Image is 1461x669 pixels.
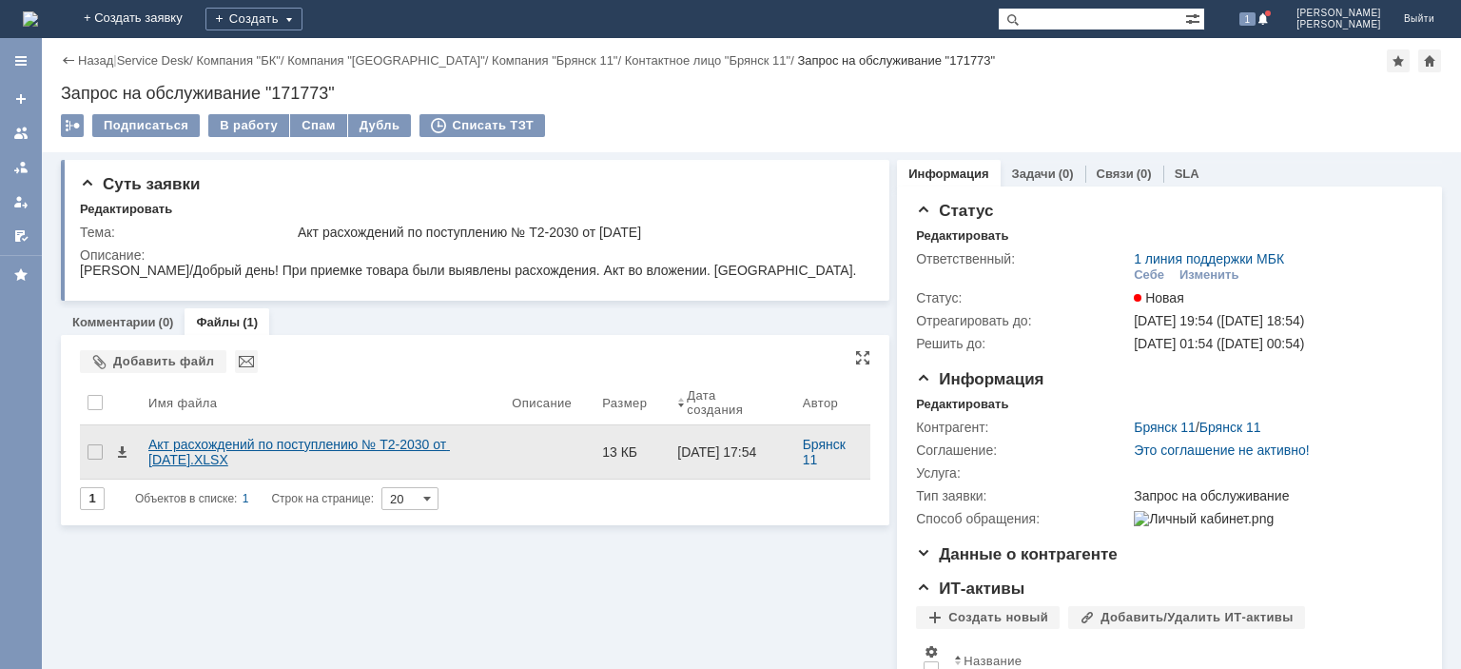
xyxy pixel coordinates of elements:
[512,396,572,410] div: Описание
[23,11,38,27] img: logo
[298,225,863,240] div: Акт расхождений по поступлению № Т2-2030 от [DATE]
[916,313,1130,328] div: Отреагировать до:
[916,370,1043,388] span: Информация
[916,336,1130,351] div: Решить до:
[6,187,36,217] a: Мои заявки
[159,315,174,329] div: (0)
[235,350,258,373] div: Отправить выбранные файлы
[803,396,839,410] div: Автор
[916,580,1024,598] span: ИТ-активы
[492,53,617,68] a: Компания "Брянск 11"
[1418,49,1441,72] div: Сделать домашней страницей
[113,52,116,67] div: |
[148,396,217,410] div: Имя файла
[1134,251,1284,266] a: 1 линия поддержки МБК
[1175,167,1199,181] a: SLA
[80,202,172,217] div: Редактировать
[855,350,870,365] div: На всю страницу
[916,397,1008,412] div: Редактировать
[1134,267,1164,283] div: Себе
[6,221,36,251] a: Мои согласования
[1134,336,1304,351] span: [DATE] 01:54 ([DATE] 00:54)
[916,251,1130,266] div: Ответственный:
[287,53,485,68] a: Компания "[GEOGRAPHIC_DATA]"
[670,381,794,425] th: Дата создания
[1185,9,1204,27] span: Расширенный поиск
[594,381,670,425] th: Размер
[803,437,849,467] a: Брянск 11
[6,118,36,148] a: Заявки на командах
[677,444,756,460] div: [DATE] 17:54
[964,654,1022,668] div: Название
[80,247,867,263] div: Описание:
[1137,167,1152,181] div: (0)
[243,487,249,510] div: 1
[1134,511,1274,526] img: Личный кабинет.png
[916,465,1130,481] div: Услуга:
[196,53,280,68] a: Компания "БК"
[135,492,237,505] span: Объектов в списке:
[916,228,1008,244] div: Редактировать
[6,152,36,183] a: Заявки в моей ответственности
[205,8,302,30] div: Создать
[72,315,156,329] a: Комментарии
[602,396,647,410] div: Размер
[23,11,38,27] a: Перейти на домашнюю страницу
[916,511,1130,526] div: Способ обращения:
[1134,313,1304,328] span: [DATE] 19:54 ([DATE] 18:54)
[1296,8,1381,19] span: [PERSON_NAME]
[1097,167,1134,181] a: Связи
[1134,420,1260,435] div: /
[117,53,190,68] a: Service Desk
[1134,420,1196,435] a: Брянск 11
[916,443,1130,458] div: Соглашение:
[1059,167,1074,181] div: (0)
[1179,267,1239,283] div: Изменить
[141,381,504,425] th: Имя файла
[1012,167,1056,181] a: Задачи
[1134,443,1310,458] a: Это соглашение не активно!
[196,53,287,68] div: /
[148,437,497,467] div: Акт расхождений по поступлению № Т2-2030 от [DATE].XLSX
[80,175,200,193] span: Суть заявки
[687,388,771,417] div: Дата создания
[61,114,84,137] div: Работа с массовостью
[117,53,197,68] div: /
[916,545,1118,563] span: Данные о контрагенте
[1134,488,1413,503] div: Запрос на обслуживание
[6,84,36,114] a: Создать заявку
[916,488,1130,503] div: Тип заявки:
[196,315,240,329] a: Файлы
[78,53,113,68] a: Назад
[492,53,625,68] div: /
[1239,12,1256,26] span: 1
[1387,49,1410,72] div: Добавить в избранное
[916,202,993,220] span: Статус
[61,84,1442,103] div: Запрос на обслуживание "171773"
[908,167,988,181] a: Информация
[1296,19,1381,30] span: [PERSON_NAME]
[243,315,258,329] div: (1)
[625,53,798,68] div: /
[287,53,492,68] div: /
[916,420,1130,435] div: Контрагент:
[114,444,129,460] span: Скачать файл
[797,53,995,68] div: Запрос на обслуживание "171773"
[924,644,939,659] span: Настройки
[80,225,294,240] div: Тема:
[625,53,790,68] a: Контактное лицо "Брянск 11"
[795,381,871,425] th: Автор
[1134,290,1184,305] span: Новая
[602,444,662,460] div: 13 КБ
[135,487,374,510] i: Строк на странице:
[916,290,1130,305] div: Статус:
[1199,420,1261,435] a: Брянск 11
